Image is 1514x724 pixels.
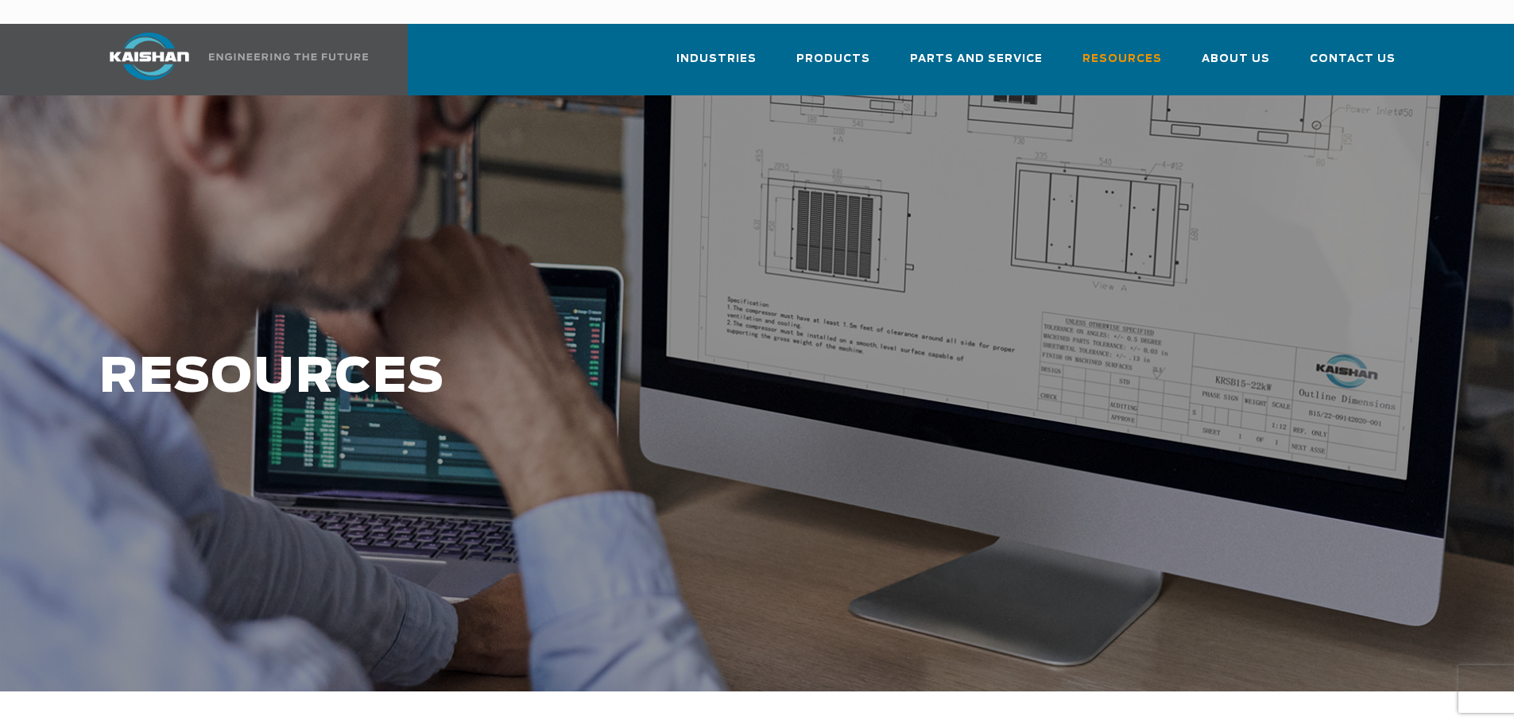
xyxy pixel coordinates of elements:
span: Resources [1082,50,1162,68]
a: Resources [1082,38,1162,92]
span: Industries [676,50,757,68]
a: Parts and Service [910,38,1043,92]
a: About Us [1202,38,1270,92]
img: Engineering the future [209,53,368,60]
h1: RESOURCES [99,351,1193,405]
img: kaishan logo [90,33,209,80]
span: About Us [1202,50,1270,68]
a: Products [796,38,870,92]
span: Products [796,50,870,68]
a: Kaishan USA [90,24,371,95]
a: Industries [676,38,757,92]
a: Contact Us [1310,38,1396,92]
span: Parts and Service [910,50,1043,68]
span: Contact Us [1310,50,1396,68]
